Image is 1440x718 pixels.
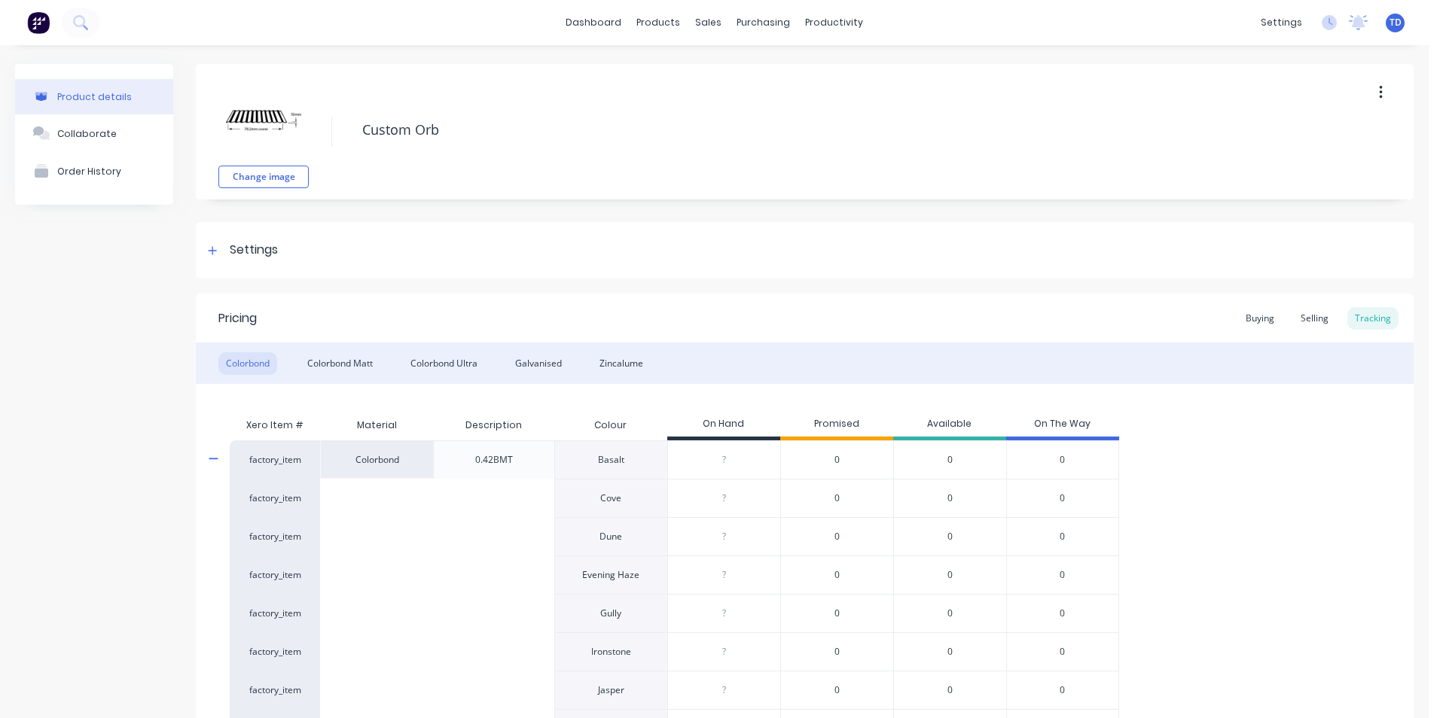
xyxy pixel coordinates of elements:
div: fileChange image [218,75,309,188]
button: Collaborate [15,114,173,152]
button: Order History [15,152,173,190]
span: TD [1390,16,1402,29]
span: 0 [834,568,840,582]
div: Zincalume [592,352,651,375]
div: 0 [893,517,1006,555]
div: Promised [780,410,893,440]
div: On Hand [667,410,780,440]
span: 0 [1060,568,1065,582]
div: sales [688,11,729,34]
span: 0 [1060,491,1065,505]
button: Product details [15,79,173,114]
span: 0 [834,453,840,467]
div: factory_item [230,517,320,555]
img: file [226,83,301,158]
textarea: Custom Orb [355,112,1293,148]
div: factory_item [230,671,320,709]
div: Dune [554,517,667,555]
a: dashboard [558,11,629,34]
span: 0 [1060,683,1065,697]
div: ? [668,595,780,632]
div: 0 [893,555,1006,594]
div: Colorbond [218,352,277,375]
img: Factory [27,11,50,34]
div: Material [320,410,433,440]
div: factory_item [230,555,320,594]
div: Galvanised [508,352,569,375]
div: Buying [1238,307,1282,330]
span: 0 [1060,453,1065,467]
span: 0 [1060,607,1065,620]
span: 0 [834,491,840,505]
div: Colorbond Ultra [403,352,485,375]
div: ? [668,671,780,709]
div: ? [668,556,780,594]
span: 0 [1060,645,1065,659]
div: ? [668,441,780,479]
div: factory_item [230,479,320,517]
div: factory_item [230,632,320,671]
div: factory_item [230,594,320,632]
div: 0 [893,479,1006,517]
div: Product details [57,91,132,102]
div: On The Way [1006,410,1119,440]
div: products [629,11,688,34]
div: 0 [893,632,1006,671]
div: Jasper [554,671,667,709]
span: 0 [1060,530,1065,543]
div: 0 [893,671,1006,709]
div: Colorbond Matt [300,352,380,375]
div: Selling [1293,307,1336,330]
div: Cove [554,479,667,517]
div: Colour [554,410,667,440]
div: ? [668,518,780,555]
span: 0 [834,645,840,659]
div: productivity [798,11,871,34]
div: Pricing [218,309,257,327]
div: factory_item [230,440,320,479]
div: Tracking [1347,307,1399,330]
span: 0 [834,530,840,543]
div: 0.42BMT [475,453,513,467]
div: Evening Haze [554,555,667,594]
div: Ironstone [554,632,667,671]
div: Basalt [554,440,667,479]
div: 0 [893,440,1006,479]
div: Gully [554,594,667,632]
div: Xero Item # [230,410,320,440]
div: Settings [230,241,278,260]
span: 0 [834,607,840,620]
div: Order History [57,166,121,177]
div: 0 [893,594,1006,632]
div: Available [893,410,1006,440]
div: Colorbond [320,440,433,479]
div: ? [668,479,780,517]
div: settings [1253,11,1310,34]
span: 0 [834,683,840,697]
button: Change image [218,166,309,188]
div: ? [668,633,780,671]
div: Description [453,406,534,444]
div: Collaborate [57,128,117,139]
div: purchasing [729,11,798,34]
